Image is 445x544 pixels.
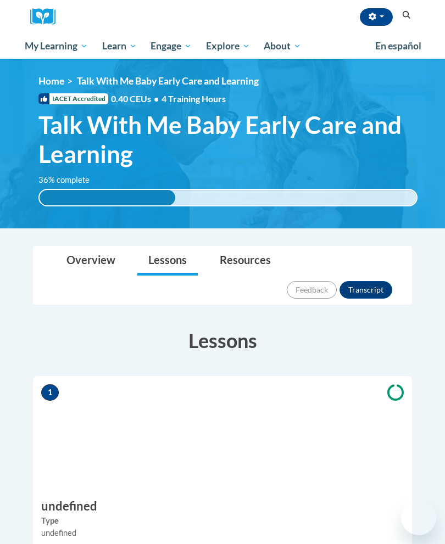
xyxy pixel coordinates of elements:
[41,527,404,539] div: undefined
[40,190,175,205] div: 36% complete
[287,281,337,299] button: Feedback
[154,93,159,104] span: •
[41,384,59,401] span: 1
[30,8,63,25] a: Cox Campus
[111,93,162,105] span: 0.40 CEUs
[401,500,436,535] iframe: Button to launch messaging window
[18,33,95,59] a: My Learning
[398,9,415,22] button: Search
[206,40,250,53] span: Explore
[95,33,144,59] a: Learn
[151,40,192,53] span: Engage
[55,246,126,276] a: Overview
[375,40,421,52] span: En español
[16,33,429,59] div: Main menu
[360,8,393,26] button: Account Settings
[38,75,64,87] a: Home
[143,33,199,59] a: Engage
[30,8,63,25] img: Logo brand
[33,327,412,354] h3: Lessons
[33,376,412,486] img: Course Image
[77,75,259,87] span: Talk With Me Baby Early Care and Learning
[38,110,418,169] span: Talk With Me Baby Early Care and Learning
[264,40,301,53] span: About
[41,515,404,527] label: Type
[102,40,137,53] span: Learn
[162,93,226,104] span: 4 Training Hours
[199,33,257,59] a: Explore
[38,174,102,186] label: 36% complete
[38,93,108,104] span: IACET Accredited
[209,246,282,276] a: Resources
[137,246,198,276] a: Lessons
[257,33,309,59] a: About
[368,35,429,58] a: En español
[25,40,88,53] span: My Learning
[33,498,412,515] h3: undefined
[340,281,392,299] button: Transcript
